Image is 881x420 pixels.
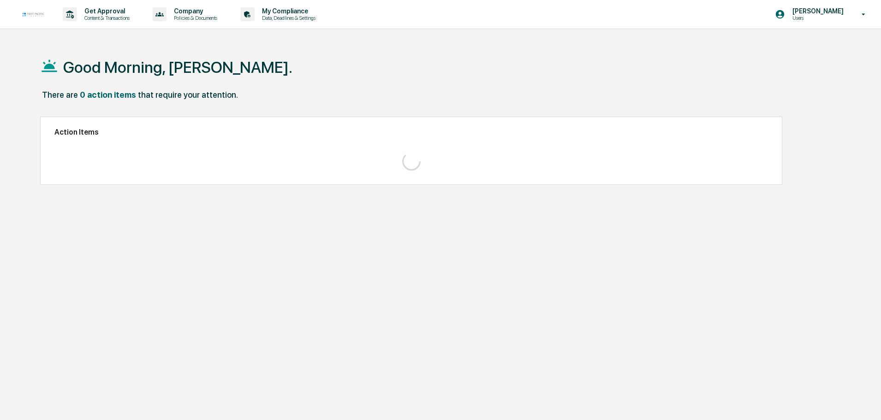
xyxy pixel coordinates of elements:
[167,7,222,15] p: Company
[42,90,78,100] div: There are
[63,58,292,77] h1: Good Morning, [PERSON_NAME].
[785,15,848,21] p: Users
[22,12,44,16] img: logo
[80,90,136,100] div: 0 action items
[138,90,238,100] div: that require your attention.
[77,7,134,15] p: Get Approval
[255,15,320,21] p: Data, Deadlines & Settings
[167,15,222,21] p: Policies & Documents
[785,7,848,15] p: [PERSON_NAME]
[77,15,134,21] p: Content & Transactions
[255,7,320,15] p: My Compliance
[54,128,768,136] h2: Action Items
